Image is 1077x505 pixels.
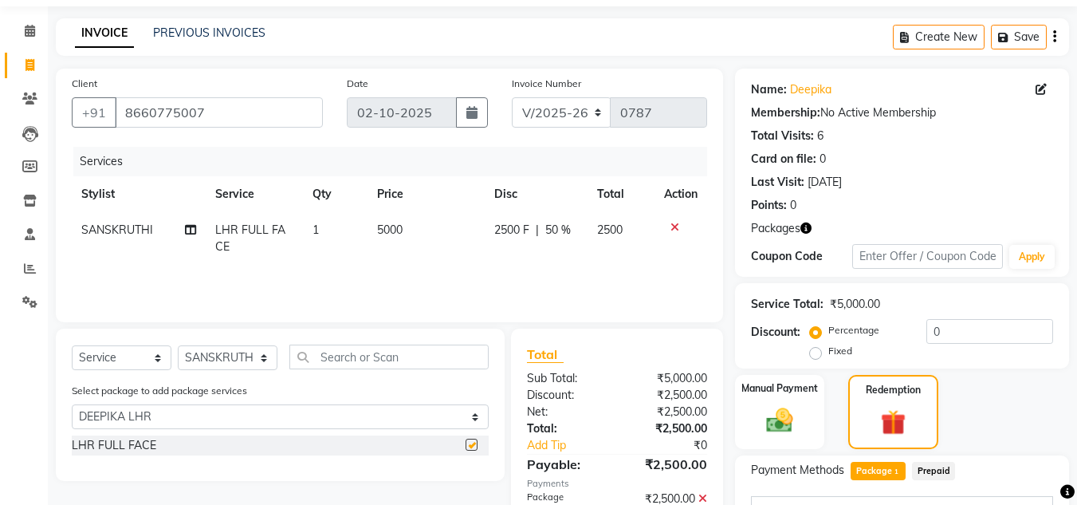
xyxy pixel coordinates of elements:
button: Apply [1009,245,1055,269]
span: SANSKRUTHI [81,223,153,237]
a: INVOICE [75,19,134,48]
div: ₹0 [635,437,720,454]
div: ₹5,000.00 [830,296,880,313]
label: Redemption [866,383,921,397]
div: Payments [527,477,707,491]
label: Date [347,77,368,91]
th: Service [206,176,303,212]
a: PREVIOUS INVOICES [153,26,265,40]
div: ₹2,500.00 [617,420,719,437]
th: Disc [485,176,588,212]
span: Total [527,346,564,363]
span: 5000 [377,223,403,237]
div: ₹2,500.00 [617,455,719,474]
div: 0 [820,151,826,168]
span: Prepaid [912,462,955,480]
div: Last Visit: [751,174,804,191]
div: Total: [515,420,617,437]
span: 50 % [545,222,571,239]
div: Total Visits: [751,128,814,144]
span: | [536,222,539,239]
div: Service Total: [751,296,823,313]
div: [DATE] [808,174,842,191]
div: Name: [751,81,787,98]
th: Total [588,176,655,212]
div: ₹2,500.00 [617,387,719,404]
label: Fixed [828,344,852,358]
span: 2500 [597,223,623,237]
div: Card on file: [751,151,816,168]
label: Select package to add package services [72,384,247,398]
span: Package [851,462,906,480]
div: No Active Membership [751,105,1053,121]
div: ₹2,500.00 [617,404,719,420]
div: 6 [817,128,823,144]
input: Search or Scan [289,345,489,369]
div: Payable: [515,455,617,474]
div: Discount: [751,324,800,341]
th: Qty [303,176,368,212]
label: Percentage [828,323,879,337]
a: Add Tip [515,437,634,454]
th: Stylist [72,176,206,212]
div: Sub Total: [515,370,617,387]
label: Client [72,77,97,91]
button: Create New [893,25,985,49]
a: Deepika [790,81,831,98]
div: Points: [751,197,787,214]
span: Payment Methods [751,462,844,479]
span: Packages [751,220,800,237]
label: Manual Payment [741,381,818,396]
input: Search by Name/Mobile/Email/Code [115,97,323,128]
button: Save [991,25,1047,49]
button: +91 [72,97,116,128]
div: Services [73,147,719,176]
span: 1 [312,223,319,237]
div: Membership: [751,105,820,121]
div: ₹5,000.00 [617,370,719,387]
div: 0 [790,197,796,214]
span: 2500 F [494,222,529,239]
div: Coupon Code [751,248,851,265]
img: _cash.svg [758,405,801,436]
th: Price [368,176,485,212]
div: LHR FULL FACE [72,437,156,454]
div: Net: [515,404,617,420]
th: Action [654,176,707,212]
input: Enter Offer / Coupon Code [852,244,1003,269]
label: Invoice Number [512,77,581,91]
div: Discount: [515,387,617,404]
img: _gift.svg [873,407,914,438]
span: LHR FULL FACE [215,223,285,254]
span: 1 [892,468,901,477]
